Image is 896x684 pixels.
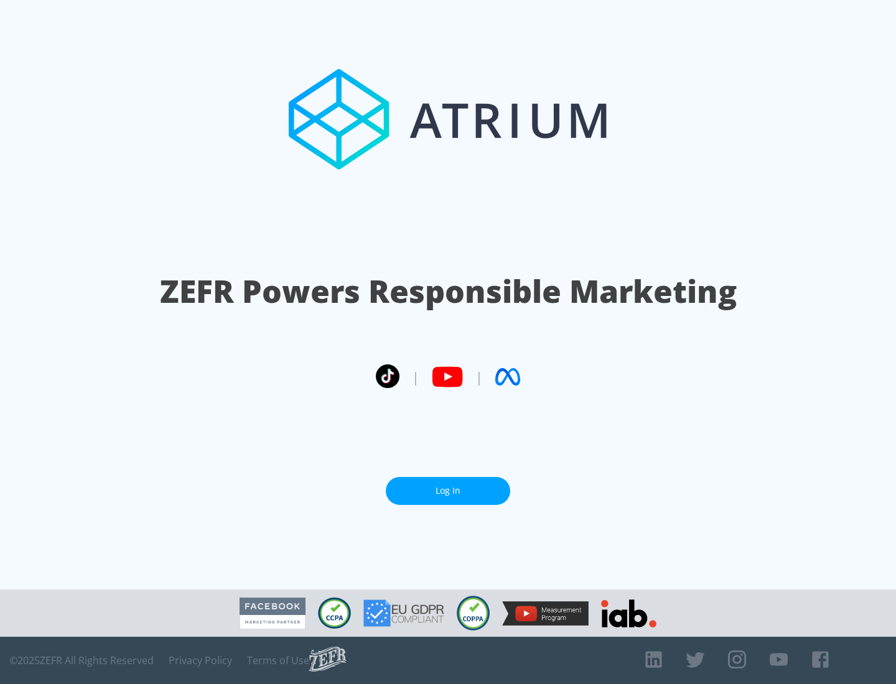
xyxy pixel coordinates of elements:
a: Privacy Policy [169,654,232,667]
img: IAB [601,599,656,627]
a: Terms of Use [247,654,309,667]
h1: ZEFR Powers Responsible Marketing [160,270,737,313]
img: COPPA Compliant [457,596,490,631]
a: Log In [386,477,510,505]
img: Facebook Marketing Partner [240,598,306,629]
span: | [475,367,483,386]
span: | [412,367,419,386]
span: © 2025 ZEFR All Rights Reserved [9,654,154,667]
img: GDPR Compliant [363,599,444,627]
img: YouTube Measurement Program [502,601,589,626]
img: CCPA Compliant [318,598,351,629]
